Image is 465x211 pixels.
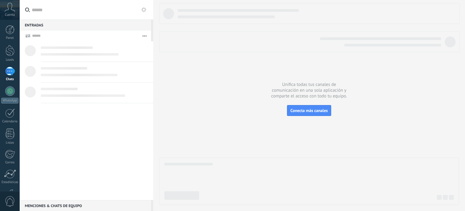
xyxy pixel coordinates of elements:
div: Entradas [20,19,151,30]
button: Conecta más canales [287,105,331,116]
div: Panel [1,36,19,40]
div: Menciones & Chats de equipo [20,200,151,211]
div: Leads [1,58,19,62]
div: Calendario [1,120,19,124]
div: Listas [1,141,19,145]
div: Chats [1,77,19,81]
div: WhatsApp [1,98,18,104]
span: Cuenta [5,13,15,17]
div: Correo [1,161,19,165]
div: Estadísticas [1,180,19,184]
span: Conecta más canales [290,108,328,113]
